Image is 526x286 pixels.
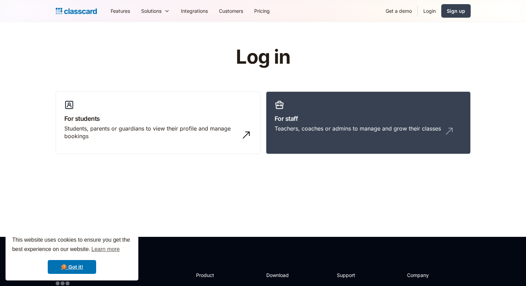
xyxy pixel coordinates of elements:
[90,244,121,254] a: learn more about cookies
[153,46,373,68] h1: Log in
[56,6,97,16] a: home
[337,271,365,279] h2: Support
[213,3,249,19] a: Customers
[441,4,471,18] a: Sign up
[249,3,275,19] a: Pricing
[447,7,465,15] div: Sign up
[266,271,295,279] h2: Download
[64,114,252,123] h3: For students
[6,229,138,280] div: cookieconsent
[56,91,260,154] a: For studentsStudents, parents or guardians to view their profile and manage bookings
[407,271,453,279] h2: Company
[275,125,441,132] div: Teachers, coaches or admins to manage and grow their classes
[380,3,417,19] a: Get a demo
[141,7,162,15] div: Solutions
[175,3,213,19] a: Integrations
[64,125,238,140] div: Students, parents or guardians to view their profile and manage bookings
[275,114,462,123] h3: For staff
[105,3,136,19] a: Features
[266,91,471,154] a: For staffTeachers, coaches or admins to manage and grow their classes
[196,271,233,279] h2: Product
[12,236,132,254] span: This website uses cookies to ensure you get the best experience on our website.
[136,3,175,19] div: Solutions
[418,3,441,19] a: Login
[48,260,96,274] a: dismiss cookie message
